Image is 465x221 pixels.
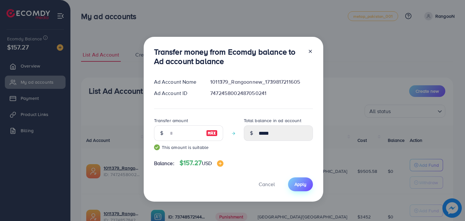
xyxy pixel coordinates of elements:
img: image [217,160,223,167]
div: Ad Account Name [149,78,205,86]
span: Balance: [154,160,174,167]
small: This amount is suitable [154,144,223,151]
h3: Transfer money from Ecomdy balance to Ad account balance [154,47,303,66]
img: image [206,129,218,137]
label: Transfer amount [154,117,188,124]
button: Apply [288,177,313,191]
div: 1011379_Rangoonnew_1739817211605 [205,78,318,86]
span: USD [202,160,212,167]
img: guide [154,144,160,150]
span: Apply [294,181,306,187]
button: Cancel [251,177,283,191]
h4: $157.27 [180,159,224,167]
div: Ad Account ID [149,89,205,97]
label: Total balance in ad account [244,117,301,124]
div: 7472458002487050241 [205,89,318,97]
span: Cancel [259,181,275,188]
